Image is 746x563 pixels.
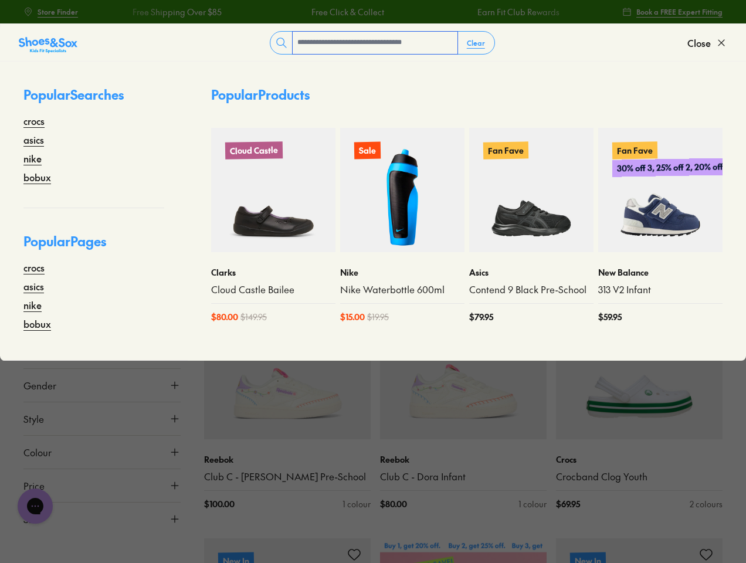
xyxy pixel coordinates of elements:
div: 1 colour [518,498,547,510]
a: Contend 9 Black Pre-School [469,283,594,296]
span: $ 80.00 [380,498,407,510]
span: Book a FREE Expert Fitting [636,6,723,17]
span: Price [23,479,45,493]
p: New Balance [598,266,723,279]
p: Nike [340,266,464,279]
p: Popular Products [211,85,310,104]
span: $ 79.95 [469,311,493,323]
a: 313 V2 Infant [598,283,723,296]
a: Cloud Castle Bailee [211,283,335,296]
button: Style [23,402,181,435]
button: Size [23,503,181,535]
span: $ 19.95 [367,311,389,323]
a: Fan Fave30% off 3, 25% off 2, 20% off 1 [598,128,723,252]
img: SNS_Logo_Responsive.svg [19,36,77,55]
p: Popular Pages [23,232,164,260]
a: crocs [23,114,45,128]
a: crocs [23,260,45,274]
a: Sale [340,128,464,252]
button: Clear [457,32,494,53]
span: Colour [23,445,52,459]
span: $ 149.95 [240,311,267,323]
button: Gender [23,369,181,402]
span: $ 80.00 [211,311,238,323]
span: Gender [23,378,56,392]
a: Shoes &amp; Sox [19,33,77,52]
span: $ 69.95 [556,498,580,510]
a: Free Shipping Over $85 [584,6,673,18]
p: Crocs [556,453,723,466]
a: Nike Waterbottle 600ml [340,283,464,296]
a: Cloud Castle [211,128,335,252]
button: Close [687,30,727,56]
button: Colour [23,436,181,469]
p: Popular Searches [23,85,164,114]
p: Reebok [380,453,547,466]
a: Club C - Dora Infant [380,470,547,483]
p: Reebok [204,453,371,466]
div: 2 colours [690,498,723,510]
a: Earn Fit Club Rewards [418,6,500,18]
a: Crocband Clog Youth [556,470,723,483]
p: Clarks [211,266,335,279]
span: $ 100.00 [204,498,235,510]
a: Club C - [PERSON_NAME] Pre-School [204,470,371,483]
a: nike [23,151,42,165]
p: Fan Fave [612,141,657,159]
p: Asics [469,266,594,279]
a: Store Finder [23,1,78,22]
p: Fan Fave [483,141,528,159]
a: asics [23,279,44,293]
a: Fan Fave [469,128,594,252]
div: 1 colour [343,498,371,510]
span: Close [687,36,711,50]
span: Style [23,412,44,426]
a: bobux [23,317,51,331]
p: Cloud Castle [225,141,283,160]
iframe: Gorgias live chat messenger [12,484,59,528]
span: $ 59.95 [598,311,622,323]
a: Free Shipping Over $85 [73,6,162,18]
button: Price [23,469,181,502]
a: asics [23,133,44,147]
a: Free Click & Collect [252,6,324,18]
a: nike [23,298,42,312]
p: 30% off 3, 25% off 2, 20% off 1 [612,158,733,177]
span: Store Finder [38,6,78,17]
span: $ 15.00 [340,311,365,323]
a: bobux [23,170,51,184]
p: Sale [354,142,381,160]
a: Book a FREE Expert Fitting [622,1,723,22]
